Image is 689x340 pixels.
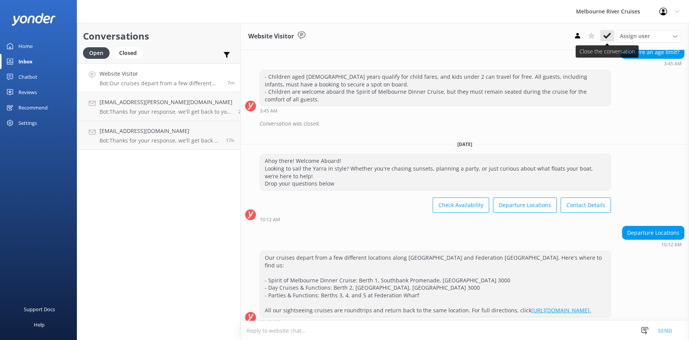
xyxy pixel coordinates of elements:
div: Open [83,47,110,59]
div: Assign User [616,30,681,42]
a: Website VisitorBot:Our cruises depart from a few different locations along [GEOGRAPHIC_DATA] and ... [77,63,240,92]
div: Departure Locations [623,226,684,239]
p: Bot: Our cruises depart from a few different locations along [GEOGRAPHIC_DATA] and Federation [GE... [100,80,222,87]
a: Closed [113,48,146,57]
h4: Website Visitor [100,70,222,78]
span: Oct 09 2025 08:04am (UTC +11:00) Australia/Sydney [238,108,244,115]
div: Oct 09 2025 10:12am (UTC +11:00) Australia/Sydney [260,217,611,222]
p: Bot: Thanks for your response, we'll get back to you as soon as we can during opening hours. [100,108,232,115]
strong: 10:12 AM [260,320,280,325]
div: Chatbot [18,69,37,85]
button: Departure Locations [493,197,557,213]
div: Home [18,38,33,54]
div: Oct 09 2025 10:12am (UTC +11:00) Australia/Sydney [260,319,611,325]
a: [EMAIL_ADDRESS][PERSON_NAME][DOMAIN_NAME]Bot:Thanks for your response, we'll get back to you as s... [77,92,240,121]
div: Help [34,317,45,332]
span: [DATE] [453,141,477,148]
div: 2025-10-07T22:40:18.377 [245,117,684,130]
div: Ahoy there! Welcome Aboard! Looking to sail the Yarra in style? Whether you're chasing sunsets, p... [260,154,611,190]
span: Oct 08 2025 04:22pm (UTC +11:00) Australia/Sydney [226,137,234,144]
strong: 10:12 AM [661,242,682,247]
button: Check Availability [433,197,489,213]
div: Settings [18,115,37,131]
div: - Children aged [DEMOGRAPHIC_DATA] years qualify for child fares, and kids under 2 can travel for... [260,70,611,106]
div: Support Docs [24,302,55,317]
strong: 3:45 AM [260,109,277,113]
span: Assign user [620,32,650,40]
div: Our cruises depart from a few different locations along [GEOGRAPHIC_DATA] and Federation [GEOGRAP... [260,251,611,317]
div: Oct 08 2025 03:45am (UTC +11:00) Australia/Sydney [621,61,684,66]
div: Inbox [18,54,33,69]
h4: [EMAIL_ADDRESS][DOMAIN_NAME] [100,127,220,135]
div: Oct 09 2025 10:12am (UTC +11:00) Australia/Sydney [622,242,684,247]
div: Conversation was closed. [260,117,684,130]
img: yonder-white-logo.png [12,13,56,26]
a: Open [83,48,113,57]
h2: Conversations [83,29,234,43]
span: Oct 09 2025 10:12am (UTC +11:00) Australia/Sydney [227,80,234,86]
a: [EMAIL_ADDRESS][DOMAIN_NAME]Bot:Thanks for your response, we'll get back to you as soon as we can... [77,121,240,150]
strong: 3:45 AM [664,61,682,66]
h4: [EMAIL_ADDRESS][PERSON_NAME][DOMAIN_NAME] [100,98,232,106]
div: Reviews [18,85,37,100]
div: Is there an age limit? [621,46,684,59]
div: Oct 08 2025 03:45am (UTC +11:00) Australia/Sydney [260,108,611,113]
strong: 10:12 AM [260,217,280,222]
button: Contact Details [561,197,611,213]
h3: Website Visitor [248,32,294,41]
p: Bot: Thanks for your response, we'll get back to you as soon as we can during opening hours. [100,137,220,144]
div: Recommend [18,100,48,115]
div: Closed [113,47,143,59]
a: [URL][DOMAIN_NAME]. [531,307,591,314]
